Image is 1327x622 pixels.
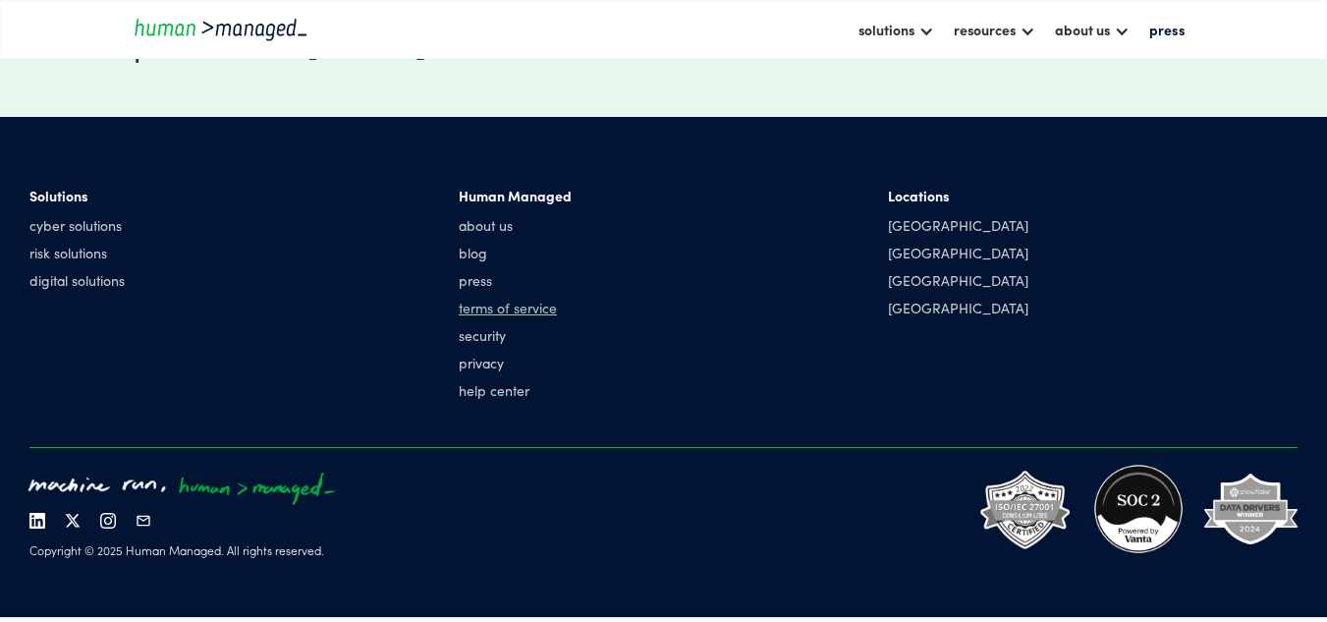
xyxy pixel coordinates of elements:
div: [GEOGRAPHIC_DATA] [888,215,1028,235]
a: privacy [459,353,572,372]
div: Human Managed [459,186,572,205]
div: [GEOGRAPHIC_DATA] [888,298,1028,317]
a: security [459,325,572,345]
a: about us [459,215,572,235]
a: help center [459,380,572,400]
img: machine run, human managed [18,463,350,514]
div: [GEOGRAPHIC_DATA] [888,270,1028,290]
div: [GEOGRAPHIC_DATA] [888,243,1028,262]
a: press [1139,13,1194,46]
a: digital solutions [29,270,125,290]
div: about us [1055,18,1110,41]
div: Solutions [29,186,125,205]
div: resources [954,18,1016,41]
a: cyber solutions [29,215,125,235]
div: solutions [858,18,914,41]
a: terms of service [459,298,572,317]
a: press [459,270,572,290]
div: Locations [888,186,1028,205]
a: risk solutions [29,243,125,262]
a: blog [459,243,572,262]
div: Copyright © 2025 Human Managed. All rights reserved. [29,542,350,558]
